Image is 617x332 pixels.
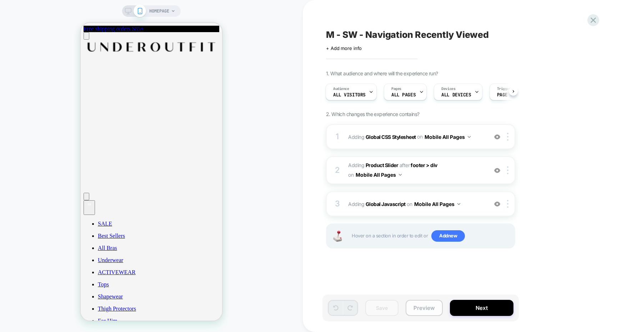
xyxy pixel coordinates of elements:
[431,230,465,242] span: Add new
[494,134,500,140] img: crossed eye
[457,203,460,205] img: down arrow
[366,162,398,168] b: Product Slider
[414,199,460,209] button: Mobile All Pages
[17,258,139,265] a: Tops
[391,86,401,91] span: Pages
[425,132,471,142] button: Mobile All Pages
[333,92,366,97] span: All Visitors
[507,166,508,174] img: close
[326,29,489,40] span: M - SW - Navigation Recently Viewed
[352,230,511,242] span: Hover on a section in order to edit or
[17,295,139,301] a: For Him
[366,201,406,207] b: Global Javascript
[3,164,139,170] a: Go to account page
[468,136,471,138] img: down arrow
[507,200,508,208] img: close
[391,92,416,97] span: ALL PAGES
[17,210,139,216] a: Best Sellers
[494,167,500,173] img: crossed eye
[3,3,63,9] a: Free shipping orders $85+
[330,231,345,242] img: Joystick
[399,174,402,176] img: down arrow
[406,300,443,316] button: Preview
[348,132,484,142] span: Adding
[3,17,139,31] img: Logo
[400,162,410,168] span: AFTER
[6,178,11,184] div: 12
[334,163,341,177] div: 2
[497,86,511,91] span: Trigger
[3,9,9,17] button: Open menu
[356,170,402,180] button: Mobile All Pages
[17,271,139,277] a: Shapewear
[407,200,412,208] span: on
[411,162,437,168] span: footer > div
[326,45,362,51] span: + Add more info
[494,201,500,207] img: crossed eye
[17,246,139,253] a: ACTIVEWEAR
[417,132,422,141] span: on
[334,130,341,144] div: 1
[3,170,9,177] button: Open search
[326,70,438,76] span: 1. What audience and where will the experience run?
[497,92,521,97] span: Page Load
[17,198,139,204] a: SALE
[348,162,398,168] span: Adding
[149,5,169,17] span: HOMEPAGE
[3,26,139,32] a: Go to homepage
[365,300,398,316] button: Save
[17,234,139,241] a: Underwear
[507,133,508,141] img: close
[366,134,416,140] b: Global CSS Stylesheet
[333,86,349,91] span: Audience
[450,300,513,316] button: Next
[348,170,353,179] span: on
[17,283,139,289] a: Thigh Protectors
[441,86,455,91] span: Devices
[3,3,144,9] div: 1 / 1
[326,111,419,117] span: 2. Which changes the experience contains?
[3,177,14,192] button: Open cart
[441,92,471,97] span: ALL DEVICES
[17,222,139,228] a: All Bras
[348,199,484,209] span: Adding
[334,197,341,211] div: 3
